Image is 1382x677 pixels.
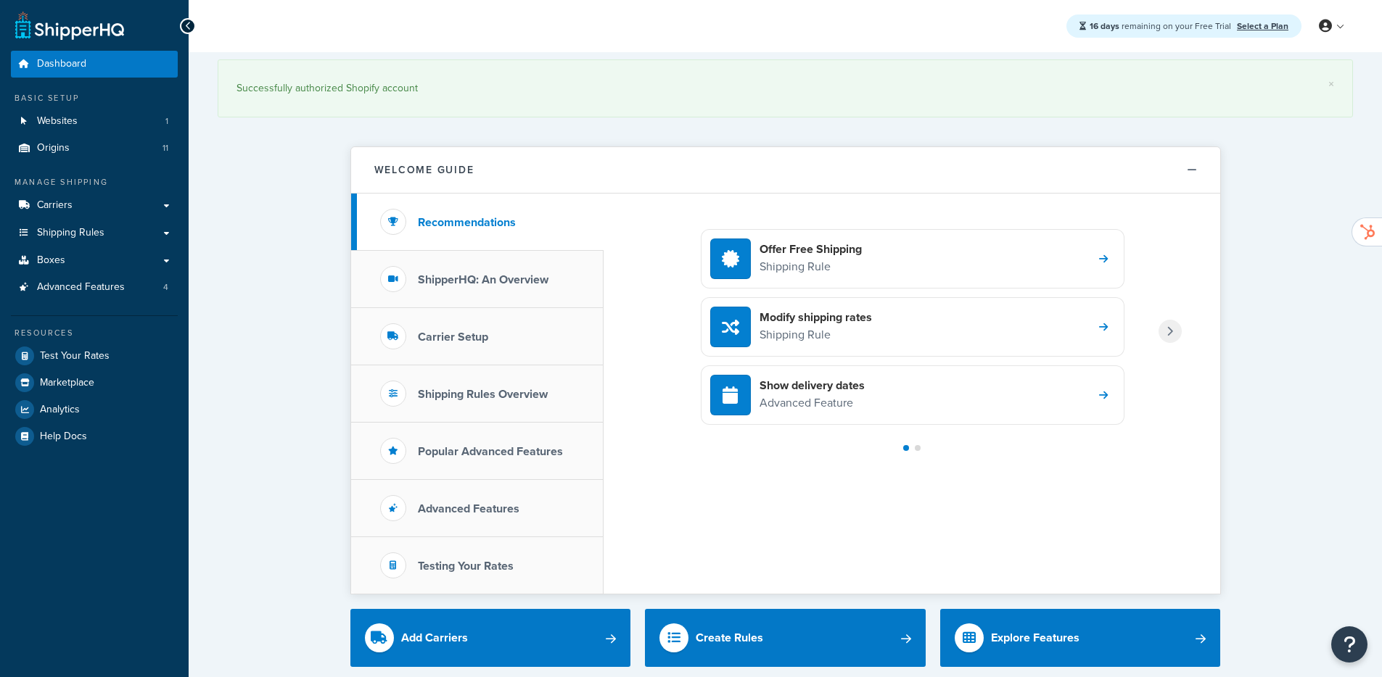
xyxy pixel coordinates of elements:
span: Origins [37,142,70,154]
p: Shipping Rule [760,325,872,344]
span: Advanced Features [37,281,125,294]
span: Analytics [40,404,80,416]
a: Create Rules [645,609,926,667]
h3: Advanced Features [418,502,519,515]
div: Add Carriers [401,628,468,648]
li: Advanced Features [11,274,178,301]
span: 1 [165,115,168,128]
a: Test Your Rates [11,343,178,369]
h3: Popular Advanced Features [418,445,563,458]
a: Explore Features [940,609,1221,667]
span: Websites [37,115,78,128]
a: Carriers [11,192,178,219]
h3: Carrier Setup [418,331,488,344]
p: Advanced Feature [760,394,865,412]
p: Shipping Rule [760,257,862,276]
h3: Shipping Rules Overview [418,388,548,401]
li: Websites [11,108,178,135]
h4: Modify shipping rates [760,310,872,325]
a: Origins11 [11,135,178,162]
span: Help Docs [40,431,87,443]
h3: Testing Your Rates [418,560,514,573]
div: Basic Setup [11,92,178,104]
a: Boxes [11,247,178,274]
div: Manage Shipping [11,176,178,188]
h4: Offer Free Shipping [760,241,862,257]
li: Origins [11,135,178,162]
span: 11 [163,142,168,154]
a: Shipping Rules [11,220,178,246]
a: Advanced Features4 [11,274,178,301]
a: × [1328,78,1334,90]
span: Marketplace [40,377,94,389]
div: Explore Features [991,628,1079,648]
div: Create Rules [696,628,763,648]
button: Welcome Guide [351,147,1220,194]
a: Add Carriers [350,609,631,667]
h2: Welcome Guide [374,165,474,175]
h3: Recommendations [418,216,516,229]
span: Dashboard [37,58,86,70]
span: Carriers [37,199,73,212]
span: Boxes [37,254,65,267]
span: Shipping Rules [37,227,104,239]
a: Websites1 [11,108,178,135]
span: Test Your Rates [40,350,110,362]
span: 4 [163,281,168,294]
a: Select a Plan [1237,20,1288,33]
h4: Show delivery dates [760,378,865,394]
span: remaining on your Free Trial [1090,20,1233,33]
div: Successfully authorized Shopify account [236,78,1334,99]
div: Resources [11,327,178,339]
a: Analytics [11,396,178,423]
button: Open Resource Center [1331,626,1367,663]
a: Dashboard [11,51,178,78]
h3: ShipperHQ: An Overview [418,273,548,286]
a: Help Docs [11,423,178,449]
a: Marketplace [11,370,178,396]
strong: 16 days [1090,20,1119,33]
